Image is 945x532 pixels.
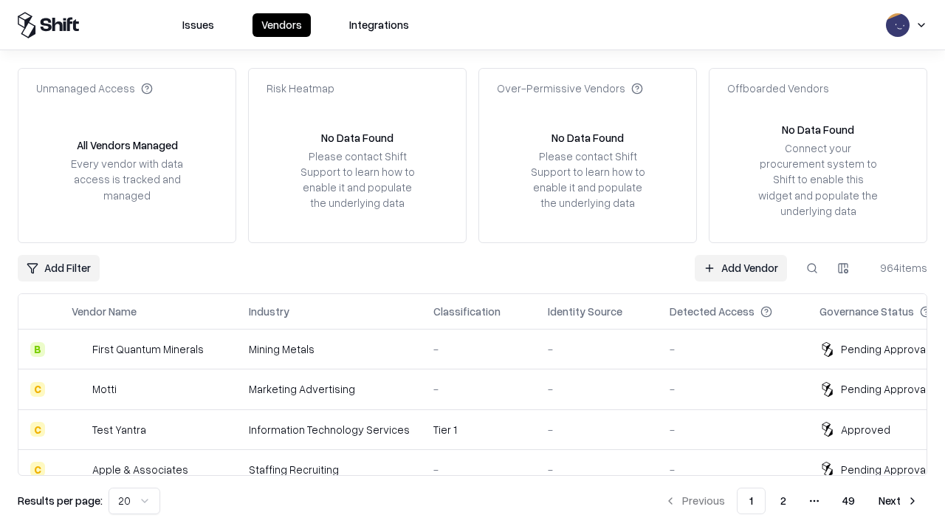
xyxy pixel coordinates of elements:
button: Integrations [340,13,418,37]
div: Connect your procurement system to Shift to enable this widget and populate the underlying data [757,140,879,219]
div: No Data Found [782,122,854,137]
div: Mining Metals [249,341,410,357]
button: Add Filter [18,255,100,282]
div: Information Technology Services [249,422,410,437]
div: 964 items [868,260,927,276]
div: - [433,341,524,357]
div: Unmanaged Access [36,81,153,96]
p: Results per page: [18,493,103,508]
div: Governance Status [819,304,914,319]
div: No Data Found [321,130,394,146]
div: First Quantum Minerals [92,341,204,357]
img: First Quantum Minerals [72,342,86,357]
div: Over-Permissive Vendors [497,81,643,96]
button: Issues [173,13,223,37]
img: Motti [72,382,86,397]
div: Every vendor with data access is tracked and managed [66,156,188,202]
nav: pagination [656,488,927,514]
button: Next [870,488,927,514]
div: Pending Approval [841,341,928,357]
div: Staffing Recruiting [249,462,410,477]
div: All Vendors Managed [77,137,178,153]
div: - [670,422,796,437]
div: Classification [433,304,501,319]
div: Please contact Shift Support to learn how to enable it and populate the underlying data [526,149,649,211]
div: Motti [92,381,117,397]
div: Pending Approval [841,462,928,477]
button: 1 [737,488,766,514]
div: C [30,422,45,437]
div: - [548,422,646,437]
div: Vendor Name [72,304,137,319]
div: Identity Source [548,304,622,319]
div: Please contact Shift Support to learn how to enable it and populate the underlying data [296,149,419,211]
div: - [433,462,524,477]
div: - [670,341,796,357]
div: C [30,382,45,397]
div: Risk Heatmap [267,81,334,96]
div: Pending Approval [841,381,928,397]
div: - [433,381,524,397]
button: Vendors [252,13,311,37]
div: - [548,462,646,477]
div: Approved [841,422,890,437]
a: Add Vendor [695,255,787,282]
div: Test Yantra [92,422,146,437]
div: No Data Found [551,130,624,146]
div: - [670,381,796,397]
div: - [670,462,796,477]
img: Apple & Associates [72,462,86,477]
div: Tier 1 [433,422,524,437]
div: Offboarded Vendors [727,81,829,96]
div: Marketing Advertising [249,381,410,397]
div: - [548,341,646,357]
div: Industry [249,304,289,319]
div: - [548,381,646,397]
div: Detected Access [670,304,755,319]
div: B [30,342,45,357]
button: 2 [769,488,798,514]
div: Apple & Associates [92,462,188,477]
button: 49 [831,488,867,514]
img: Test Yantra [72,422,86,437]
div: C [30,462,45,477]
